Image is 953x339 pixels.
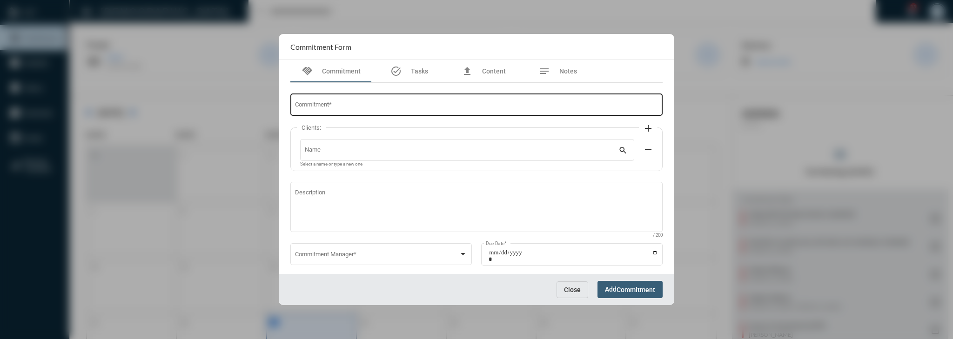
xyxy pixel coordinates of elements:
[482,67,506,75] span: Content
[557,281,588,298] button: Close
[290,42,351,51] h2: Commitment Form
[462,66,473,77] mat-icon: file_upload
[302,66,313,77] mat-icon: handshake
[618,146,630,157] mat-icon: search
[539,66,550,77] mat-icon: notes
[300,162,362,167] mat-hint: Select a name or type a new one
[559,67,577,75] span: Notes
[643,144,654,155] mat-icon: remove
[653,233,663,238] mat-hint: / 200
[617,286,655,293] span: Commitment
[411,67,428,75] span: Tasks
[390,66,402,77] mat-icon: task_alt
[605,286,655,293] span: Add
[643,123,654,134] mat-icon: add
[597,281,663,298] button: AddCommitment
[297,124,326,131] label: Clients:
[564,286,581,293] span: Close
[322,67,361,75] span: Commitment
